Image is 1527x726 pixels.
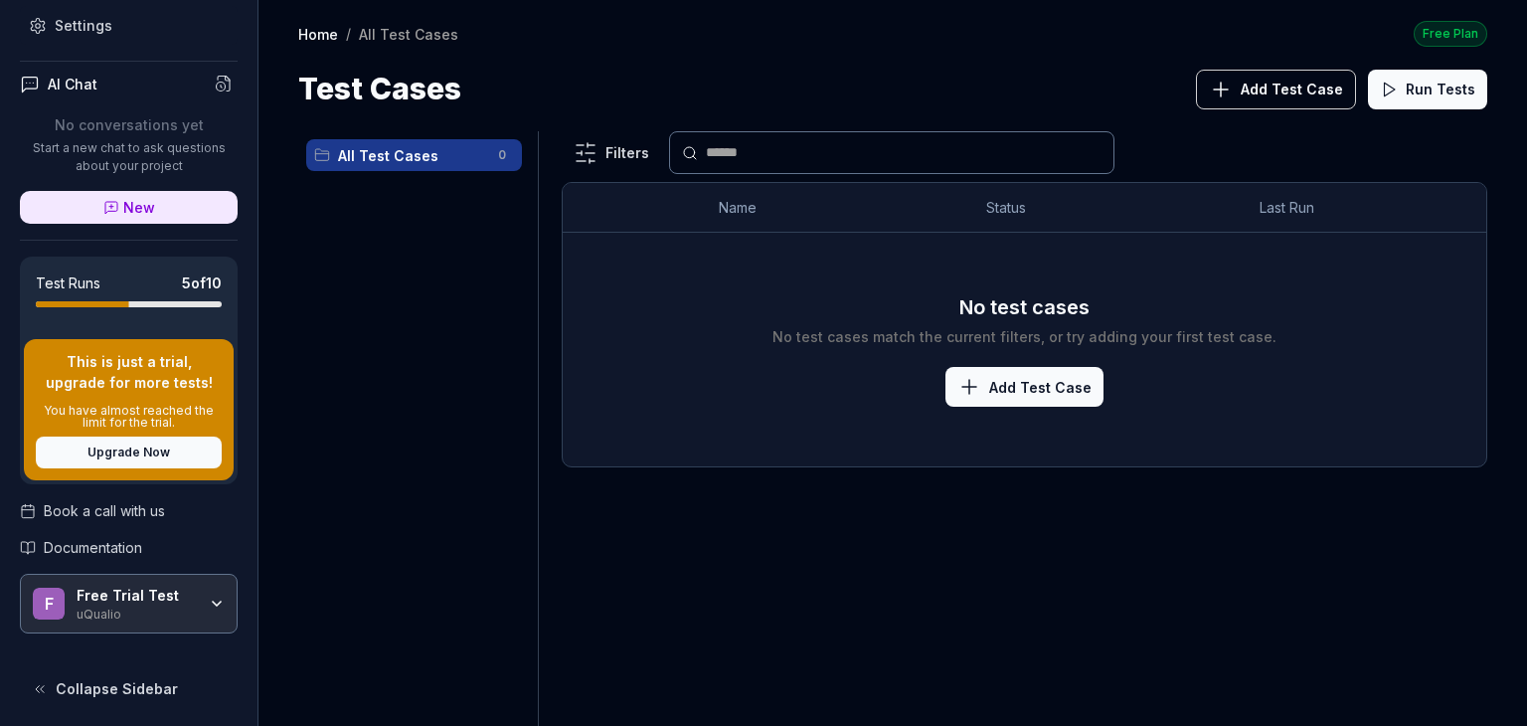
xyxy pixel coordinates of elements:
span: New [123,197,155,218]
a: Settings [20,6,238,45]
button: FFree Trial TestuQualio [20,574,238,634]
h4: AI Chat [48,74,97,94]
a: New [20,191,238,224]
span: 5 of 10 [182,272,222,293]
span: Documentation [44,537,142,558]
button: Collapse Sidebar [20,669,238,709]
a: Book a call with us [20,500,238,521]
a: Documentation [20,537,238,558]
button: Filters [562,133,661,173]
div: Free Trial Test [77,587,196,605]
span: Book a call with us [44,500,165,521]
p: Start a new chat to ask questions about your project [20,139,238,175]
div: All Test Cases [359,24,458,44]
div: Settings [55,15,112,36]
p: No conversations yet [20,114,238,135]
p: This is just a trial, upgrade for more tests! [36,351,222,393]
div: Free Plan [1414,21,1487,47]
button: Add Test Case [1196,70,1356,109]
button: Run Tests [1368,70,1487,109]
span: F [33,588,65,620]
th: Last Run [1240,183,1446,233]
div: No test cases match the current filters, or try adding your first test case. [772,326,1276,347]
p: You have almost reached the limit for the trial. [36,405,222,429]
h5: Test Runs [36,274,100,292]
button: Add Test Case [945,367,1103,407]
span: Add Test Case [989,377,1092,398]
div: uQualio [77,605,196,621]
h3: No test cases [959,292,1090,322]
span: Collapse Sidebar [56,678,178,699]
th: Name [699,183,965,233]
span: 0 [490,143,514,167]
a: Home [298,24,338,44]
span: Add Test Case [1241,79,1343,99]
button: Free Plan [1414,20,1487,47]
div: / [346,24,351,44]
th: Status [966,183,1240,233]
h1: Test Cases [298,67,461,111]
button: Upgrade Now [36,437,222,468]
span: All Test Cases [338,145,486,166]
